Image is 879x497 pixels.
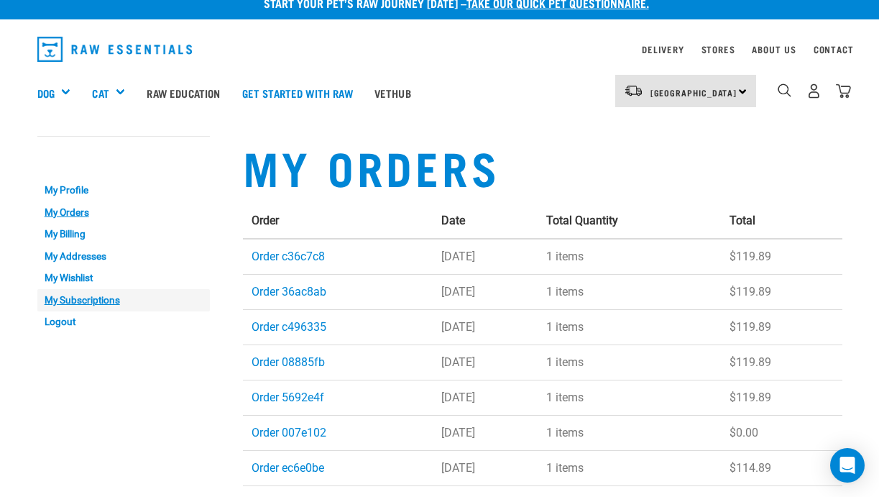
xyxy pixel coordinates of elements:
a: Dog [37,85,55,101]
td: [DATE] [433,416,538,451]
td: 1 items [538,310,721,345]
a: Order 36ac8ab [252,285,326,298]
a: Order 08885fb [252,355,325,369]
a: My Billing [37,223,210,245]
img: home-icon@2x.png [836,83,851,99]
td: $119.89 [721,380,842,416]
td: $119.89 [721,239,842,275]
a: About Us [752,47,796,52]
a: My Orders [37,201,210,224]
td: 1 items [538,380,721,416]
img: home-icon-1@2x.png [778,83,791,97]
td: [DATE] [433,239,538,275]
td: $119.89 [721,345,842,380]
a: My Subscriptions [37,289,210,311]
a: Order 007e102 [252,426,326,439]
td: 1 items [538,345,721,380]
td: 1 items [538,416,721,451]
td: 1 items [538,451,721,486]
a: Raw Education [136,64,231,122]
h1: My Orders [243,140,842,192]
td: [DATE] [433,380,538,416]
a: Vethub [364,64,422,122]
img: Raw Essentials Logo [37,37,193,62]
th: Total Quantity [538,204,721,239]
td: $119.89 [721,275,842,310]
a: My Wishlist [37,267,210,289]
td: $0.00 [721,416,842,451]
td: [DATE] [433,345,538,380]
img: van-moving.png [624,84,643,97]
th: Total [721,204,842,239]
span: [GEOGRAPHIC_DATA] [650,90,737,95]
a: My Account [37,151,107,158]
img: user.png [806,83,822,99]
a: Order ec6e0be [252,461,324,475]
a: Delivery [642,47,684,52]
a: Stores [701,47,735,52]
nav: dropdown navigation [26,31,854,68]
a: Get started with Raw [231,64,364,122]
a: Order c36c7c8 [252,250,325,263]
th: Order [243,204,433,239]
div: Open Intercom Messenger [830,448,865,483]
td: [DATE] [433,451,538,486]
a: Cat [92,85,109,101]
a: Contact [814,47,854,52]
a: Logout [37,311,210,334]
a: My Profile [37,179,210,201]
th: Date [433,204,538,239]
a: Order 5692e4f [252,391,324,404]
td: 1 items [538,239,721,275]
td: [DATE] [433,275,538,310]
a: My Addresses [37,245,210,268]
td: [DATE] [433,310,538,345]
a: Order c496335 [252,320,326,334]
td: $114.89 [721,451,842,486]
td: 1 items [538,275,721,310]
td: $119.89 [721,310,842,345]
